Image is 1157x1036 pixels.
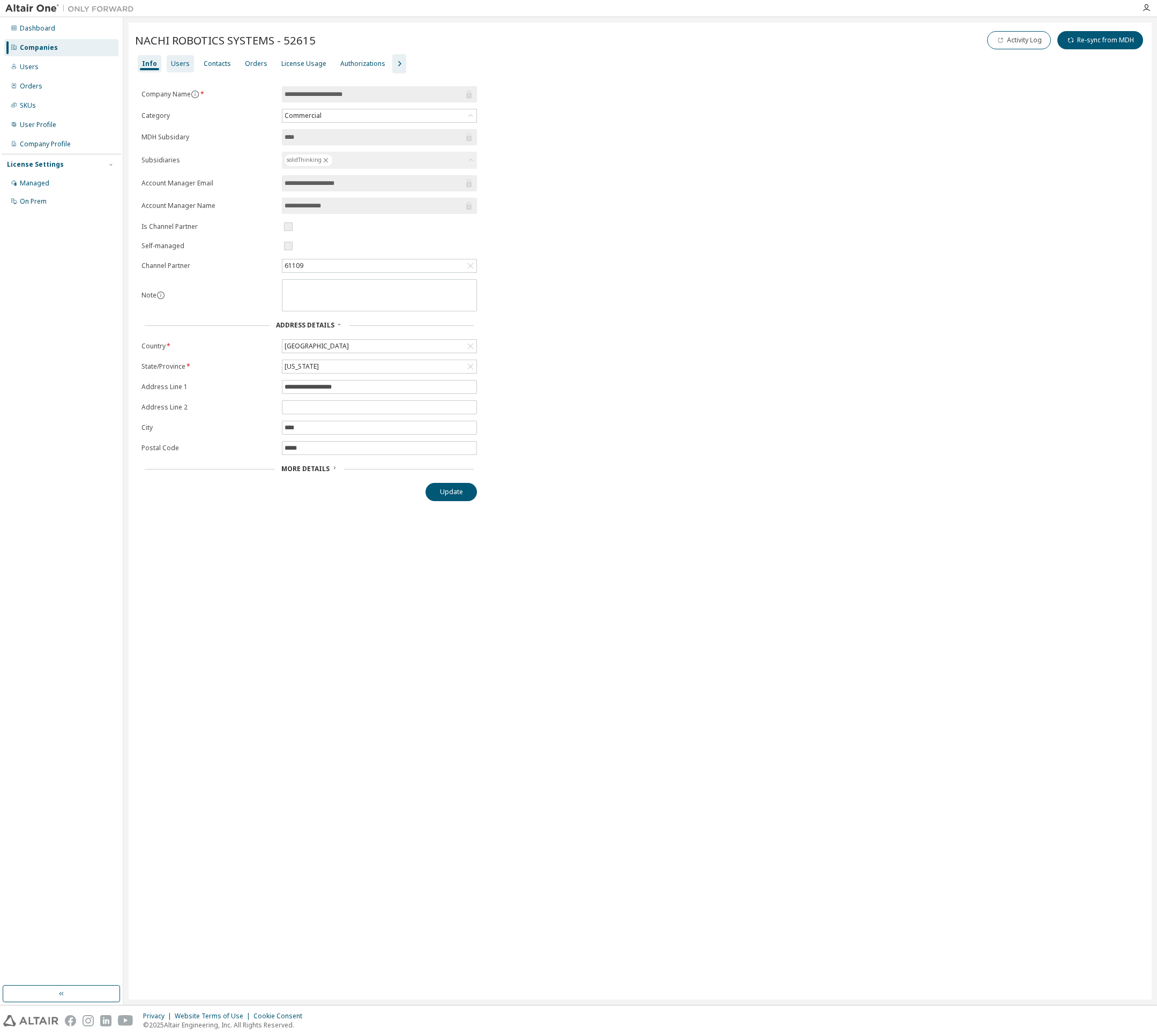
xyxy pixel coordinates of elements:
[245,59,267,68] div: Orders
[253,1012,309,1020] div: Cookie Consent
[20,140,71,148] div: Company Profile
[141,242,275,250] label: Self-managed
[283,110,323,122] div: Commercial
[204,59,231,68] div: Contacts
[281,59,326,68] div: License Usage
[20,63,39,71] div: Users
[20,101,36,110] div: SKUs
[141,262,275,270] label: Channel Partner
[7,160,64,169] div: License Settings
[141,444,275,452] label: Postal Code
[141,362,275,371] label: State/Province
[282,340,476,353] div: [GEOGRAPHIC_DATA]
[281,464,330,473] span: More Details
[141,156,275,165] label: Subsidiaries
[135,33,316,48] span: NACHI ROBOTICS SYSTEMS - 52615
[141,383,275,391] label: Address Line 1
[282,109,476,122] div: Commercial
[175,1012,253,1020] div: Website Terms of Use
[283,260,305,272] div: 61109
[141,111,275,120] label: Category
[20,82,42,91] div: Orders
[65,1015,76,1026] img: facebook.svg
[143,1012,175,1020] div: Privacy
[141,403,275,412] label: Address Line 2
[20,121,56,129] div: User Profile
[100,1015,111,1026] img: linkedin.svg
[191,90,199,99] button: information
[143,1020,309,1030] p: © 2025 Altair Engineering, Inc. All Rights Reserved.
[171,59,190,68] div: Users
[20,43,58,52] div: Companies
[340,59,385,68] div: Authorizations
[426,483,477,501] button: Update
[5,3,139,14] img: Altair One
[141,90,275,99] label: Company Name
[156,291,165,300] button: information
[20,24,55,33] div: Dashboard
[141,342,275,351] label: Country
[141,179,275,188] label: Account Manager Email
[283,361,320,372] div: [US_STATE]
[142,59,157,68] div: Info
[141,290,156,300] label: Note
[20,179,49,188] div: Managed
[1057,31,1143,49] button: Re-sync from MDH
[276,321,334,330] span: Address Details
[141,222,275,231] label: Is Channel Partner
[3,1015,58,1026] img: altair_logo.svg
[118,1015,133,1026] img: youtube.svg
[141,202,275,210] label: Account Manager Name
[141,133,275,141] label: MDH Subsidary
[284,154,333,167] div: solidThinking
[20,197,47,206] div: On Prem
[141,423,275,432] label: City
[283,340,350,352] div: [GEOGRAPHIC_DATA]
[282,152,477,169] div: solidThinking
[83,1015,94,1026] img: instagram.svg
[987,31,1051,49] button: Activity Log
[282,360,476,373] div: [US_STATE]
[282,259,476,272] div: 61109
